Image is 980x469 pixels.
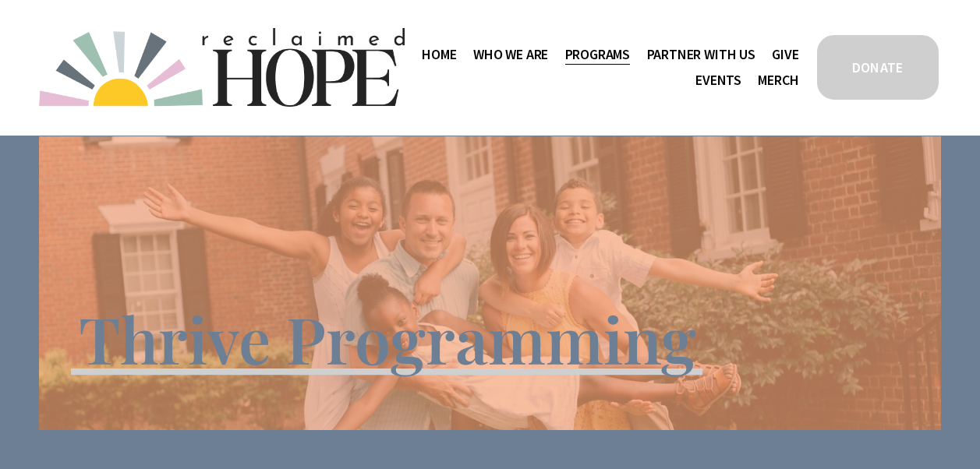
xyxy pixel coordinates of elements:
a: folder dropdown [565,43,631,68]
a: Give [772,43,798,68]
a: Events [695,68,741,93]
span: Programs [565,44,631,66]
span: Partner With Us [647,44,755,66]
a: Merch [758,68,798,93]
span: Who We Are [473,44,548,66]
a: DONATE [815,33,941,102]
a: folder dropdown [647,43,755,68]
span: Thrive Programming [79,295,696,381]
a: folder dropdown [473,43,548,68]
img: Reclaimed Hope Initiative [39,28,405,107]
a: Home [422,43,456,68]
